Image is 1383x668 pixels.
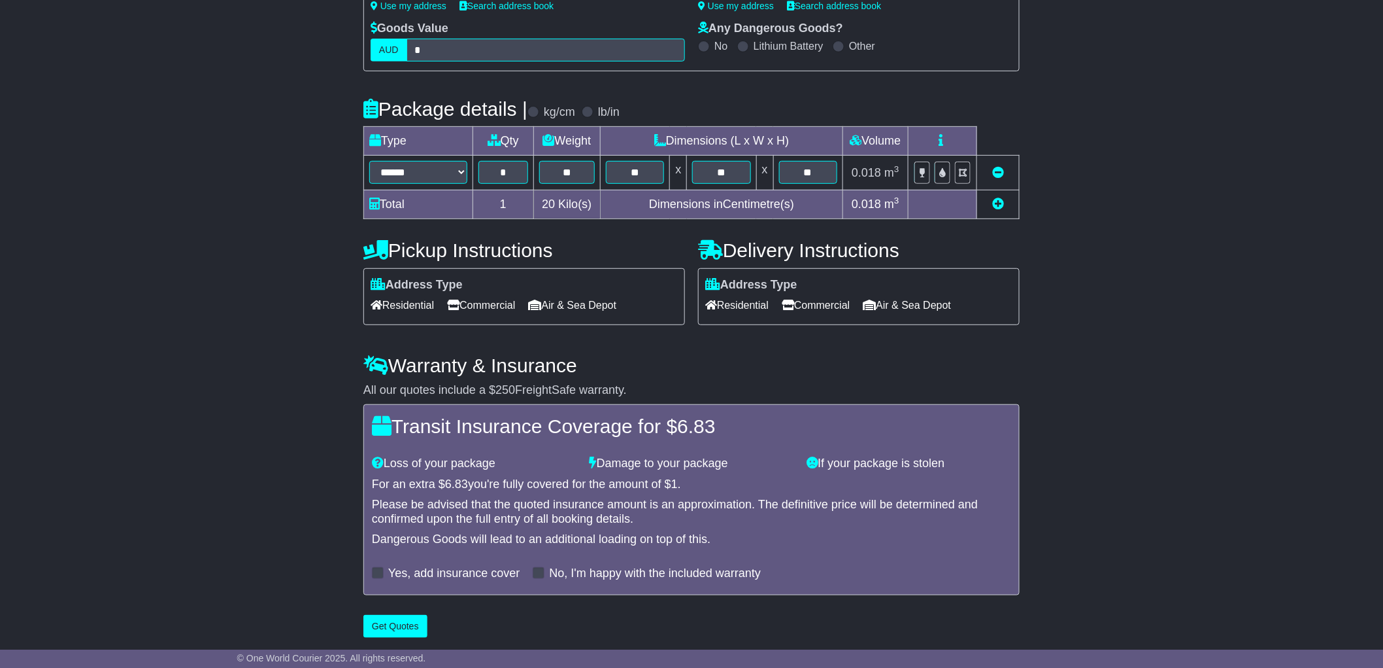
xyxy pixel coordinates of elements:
[363,98,527,120] h4: Package details |
[992,166,1004,179] a: Remove this item
[705,278,797,292] label: Address Type
[371,39,407,62] label: AUD
[363,615,427,638] button: Get Quotes
[583,457,801,471] div: Damage to your package
[754,40,824,52] label: Lithium Battery
[849,40,875,52] label: Other
[363,355,1020,376] h4: Warranty & Insurance
[372,415,1011,437] h4: Transit Insurance Coverage for $
[529,295,617,315] span: Air & Sea Depot
[445,478,468,491] span: 6.83
[371,22,448,36] label: Goods Value
[842,127,908,156] td: Volume
[237,653,426,663] span: © One World Courier 2025. All rights reserved.
[601,127,843,156] td: Dimensions (L x W x H)
[852,198,881,211] span: 0.018
[677,415,715,437] span: 6.83
[363,239,685,261] h4: Pickup Instructions
[714,40,727,52] label: No
[371,278,463,292] label: Address Type
[852,166,881,179] span: 0.018
[884,198,899,211] span: m
[782,295,850,315] span: Commercial
[671,478,678,491] span: 1
[698,239,1020,261] h4: Delivery Instructions
[459,1,554,11] a: Search address book
[447,295,515,315] span: Commercial
[542,198,555,211] span: 20
[364,190,473,219] td: Total
[533,127,601,156] td: Weight
[372,478,1011,492] div: For an extra $ you're fully covered for the amount of $ .
[544,105,575,120] label: kg/cm
[495,383,515,396] span: 250
[363,383,1020,398] div: All our quotes include a $ FreightSafe warranty.
[756,156,773,190] td: x
[863,295,952,315] span: Air & Sea Depot
[601,190,843,219] td: Dimensions in Centimetre(s)
[705,295,769,315] span: Residential
[800,457,1018,471] div: If your package is stolen
[473,127,534,156] td: Qty
[371,1,446,11] a: Use my address
[365,457,583,471] div: Loss of your package
[884,166,899,179] span: m
[364,127,473,156] td: Type
[473,190,534,219] td: 1
[992,198,1004,211] a: Add new item
[371,295,434,315] span: Residential
[388,567,520,581] label: Yes, add insurance cover
[533,190,601,219] td: Kilo(s)
[549,567,761,581] label: No, I'm happy with the included warranty
[894,164,899,174] sup: 3
[698,22,843,36] label: Any Dangerous Goods?
[372,533,1011,547] div: Dangerous Goods will lead to an additional loading on top of this.
[698,1,774,11] a: Use my address
[598,105,620,120] label: lb/in
[787,1,881,11] a: Search address book
[372,498,1011,526] div: Please be advised that the quoted insurance amount is an approximation. The definitive price will...
[894,196,899,205] sup: 3
[670,156,687,190] td: x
